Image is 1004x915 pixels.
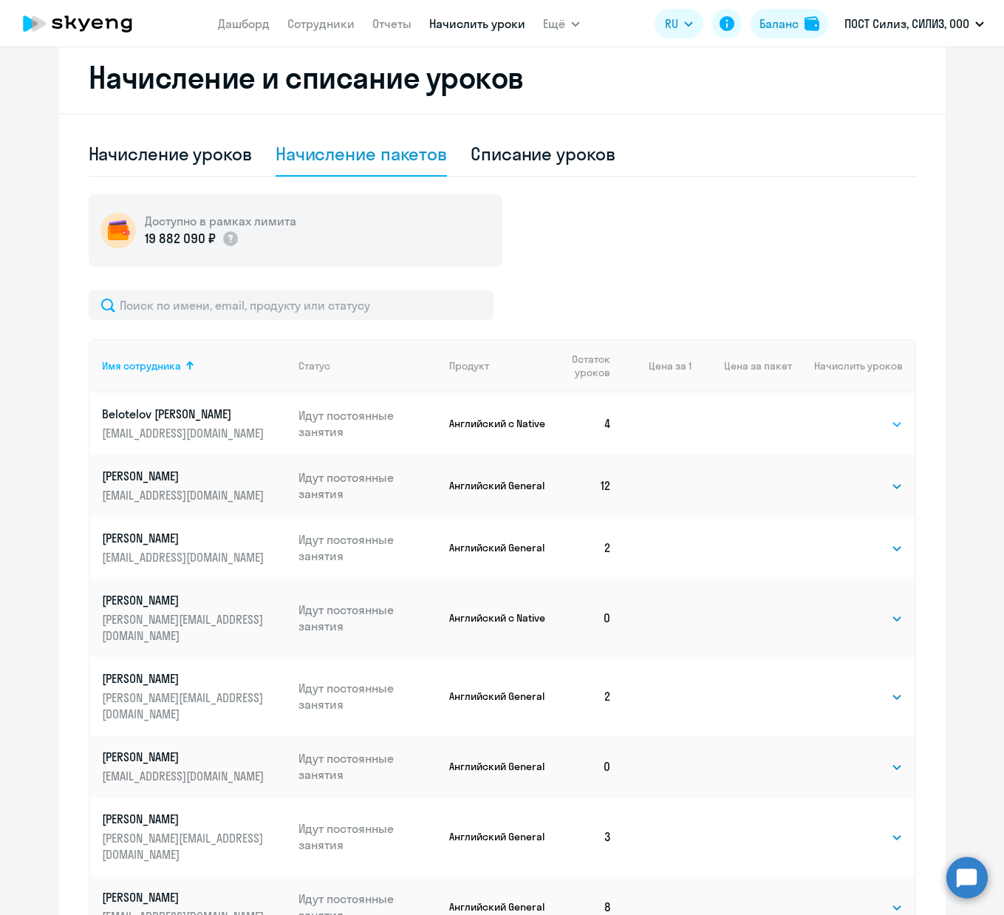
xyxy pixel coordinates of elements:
[837,6,991,41] button: ПОСТ Силиз, СИЛИЗ, ООО
[102,670,267,687] p: [PERSON_NAME]
[102,468,267,484] p: [PERSON_NAME]
[543,9,580,38] button: Ещё
[429,16,525,31] a: Начислить уроки
[549,735,624,797] td: 0
[102,359,181,373] div: Имя сотрудника
[449,359,489,373] div: Продукт
[145,229,216,248] p: 19 882 090 ₽
[145,213,296,229] h5: Доступно в рамках лимита
[298,680,437,712] p: Идут постоянные занятия
[449,830,549,843] p: Английский General
[751,9,828,38] button: Балансbalance
[549,797,624,876] td: 3
[100,213,136,248] img: wallet-circle.png
[102,468,287,503] a: [PERSON_NAME][EMAIL_ADDRESS][DOMAIN_NAME]
[792,339,914,392] th: Начислить уроков
[844,15,969,33] p: ПОСТ Силиз, СИЛИЗ, ООО
[102,670,287,722] a: [PERSON_NAME][PERSON_NAME][EMAIL_ADDRESS][DOMAIN_NAME]
[102,530,267,546] p: [PERSON_NAME]
[102,592,287,644] a: [PERSON_NAME][PERSON_NAME][EMAIL_ADDRESS][DOMAIN_NAME]
[449,760,549,773] p: Английский General
[102,749,287,784] a: [PERSON_NAME][EMAIL_ADDRESS][DOMAIN_NAME]
[298,531,437,564] p: Идут постоянные занятия
[102,768,267,784] p: [EMAIL_ADDRESS][DOMAIN_NAME]
[449,541,549,554] p: Английский General
[561,353,611,379] span: Остаток уроков
[665,15,678,33] span: RU
[549,392,624,455] td: 4
[471,142,615,166] div: Списание уроков
[805,16,819,31] img: balance
[759,15,799,33] div: Баланс
[449,611,549,625] p: Английский с Native
[89,290,494,320] input: Поиск по имени, email, продукту или статусу
[102,830,267,863] p: [PERSON_NAME][EMAIL_ADDRESS][DOMAIN_NAME]
[449,900,549,914] p: Английский General
[102,811,287,863] a: [PERSON_NAME][PERSON_NAME][EMAIL_ADDRESS][DOMAIN_NAME]
[691,339,792,392] th: Цена за пакет
[102,749,267,765] p: [PERSON_NAME]
[298,359,437,373] div: Статус
[89,142,252,166] div: Начисление уроков
[102,359,287,373] div: Имя сотрудника
[298,359,330,373] div: Статус
[102,611,267,644] p: [PERSON_NAME][EMAIL_ADDRESS][DOMAIN_NAME]
[298,407,437,440] p: Идут постоянные занятия
[561,353,624,379] div: Остаток уроков
[102,889,267,905] p: [PERSON_NAME]
[298,820,437,853] p: Идут постоянные занятия
[89,60,916,95] h2: Начисление и списание уроков
[449,479,549,492] p: Английский General
[218,16,270,31] a: Дашборд
[102,592,267,608] p: [PERSON_NAME]
[102,530,287,565] a: [PERSON_NAME][EMAIL_ADDRESS][DOMAIN_NAME]
[102,487,267,503] p: [EMAIL_ADDRESS][DOMAIN_NAME]
[102,811,267,827] p: [PERSON_NAME]
[624,339,691,392] th: Цена за 1
[102,406,267,422] p: Belotelov [PERSON_NAME]
[549,657,624,735] td: 2
[549,455,624,517] td: 12
[102,690,267,722] p: [PERSON_NAME][EMAIL_ADDRESS][DOMAIN_NAME]
[449,359,549,373] div: Продукт
[655,9,703,38] button: RU
[449,690,549,703] p: Английский General
[549,579,624,657] td: 0
[102,406,287,441] a: Belotelov [PERSON_NAME][EMAIL_ADDRESS][DOMAIN_NAME]
[549,517,624,579] td: 2
[287,16,355,31] a: Сотрудники
[543,15,565,33] span: Ещё
[449,417,549,430] p: Английский с Native
[102,549,267,565] p: [EMAIL_ADDRESS][DOMAIN_NAME]
[298,469,437,502] p: Идут постоянные занятия
[276,142,447,166] div: Начисление пакетов
[102,425,267,441] p: [EMAIL_ADDRESS][DOMAIN_NAME]
[298,750,437,783] p: Идут постоянные занятия
[298,602,437,634] p: Идут постоянные занятия
[372,16,411,31] a: Отчеты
